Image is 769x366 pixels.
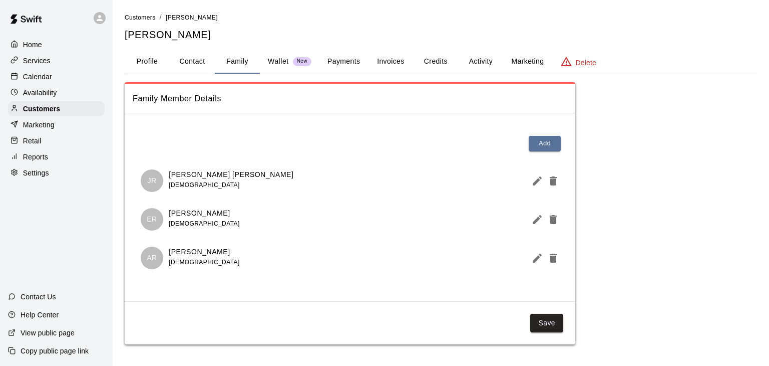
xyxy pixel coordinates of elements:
h5: [PERSON_NAME] [125,28,757,42]
span: [DEMOGRAPHIC_DATA] [169,181,239,189]
p: Services [23,56,51,66]
p: AR [147,253,157,263]
a: Customers [8,101,105,116]
div: basic tabs example [125,50,757,74]
button: Edit Member [527,248,543,268]
p: View public page [21,328,75,338]
p: Copy public page link [21,346,89,356]
span: Family Member Details [133,92,567,105]
button: Delete [543,171,559,191]
a: Retail [8,133,105,148]
a: Customers [125,13,156,21]
a: Reports [8,149,105,164]
button: Contact [170,50,215,74]
p: Customers [23,104,60,114]
p: JR [147,175,156,186]
button: Edit Member [527,171,543,191]
span: [PERSON_NAME] [166,14,218,21]
p: Wallet [268,56,289,67]
span: New [293,58,311,65]
button: Edit Member [527,210,543,230]
p: [PERSON_NAME] [169,208,239,219]
a: Services [8,53,105,68]
button: Activity [458,50,503,74]
span: Customers [125,14,156,21]
p: Availability [23,88,57,98]
a: Home [8,37,105,52]
a: Settings [8,165,105,180]
button: Payments [319,50,368,74]
p: Settings [23,168,49,178]
a: Marketing [8,117,105,132]
p: Help Center [21,310,59,320]
button: Credits [413,50,458,74]
p: Delete [576,58,596,68]
p: [PERSON_NAME] [169,247,239,257]
p: Calendar [23,72,52,82]
p: Marketing [23,120,55,130]
div: Jackson Rackler [141,169,163,192]
button: Delete [543,248,559,268]
span: [DEMOGRAPHIC_DATA] [169,220,239,227]
p: Home [23,40,42,50]
button: Profile [125,50,170,74]
button: Family [215,50,260,74]
button: Save [530,314,563,332]
p: [PERSON_NAME] [PERSON_NAME] [169,169,293,180]
span: [DEMOGRAPHIC_DATA] [169,259,239,266]
p: ER [147,214,157,225]
button: Add [529,136,561,151]
button: Marketing [503,50,552,74]
button: Invoices [368,50,413,74]
li: / [160,12,162,23]
p: Contact Us [21,292,56,302]
p: Reports [23,152,48,162]
div: Avery Rackler [141,247,163,269]
p: Retail [23,136,42,146]
a: Calendar [8,69,105,84]
a: Availability [8,85,105,100]
button: Delete [543,210,559,230]
nav: breadcrumb [125,12,757,23]
div: Eli Rackler [141,208,163,231]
